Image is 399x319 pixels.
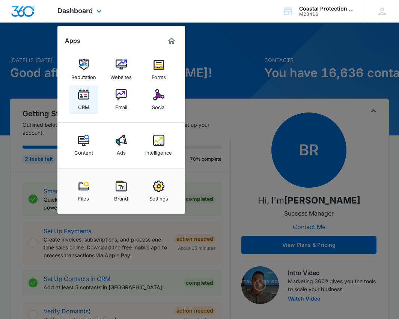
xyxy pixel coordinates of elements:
a: Reputation [69,55,98,84]
h2: Apps [65,37,80,44]
div: Ads [117,146,126,156]
div: Forms [152,70,166,80]
div: Intelligence [145,146,172,156]
div: Reputation [71,70,96,80]
a: Ads [107,131,136,159]
a: CRM [69,85,98,114]
a: Settings [145,177,173,205]
div: account name [299,6,354,12]
div: Social [152,100,166,110]
span: Dashboard [57,7,93,15]
div: Brand [114,192,128,202]
a: Intelligence [145,131,173,159]
a: Files [69,177,98,205]
div: account id [299,12,354,17]
div: Email [115,100,127,110]
a: Websites [107,55,136,84]
a: Social [145,85,173,114]
a: Brand [107,177,136,205]
div: CRM [78,100,89,110]
div: Settings [149,192,168,202]
a: Email [107,85,136,114]
a: Content [69,131,98,159]
div: Websites [110,70,132,80]
div: Content [74,146,93,156]
a: Forms [145,55,173,84]
a: Marketing 360® Dashboard [166,35,178,47]
div: Files [78,192,89,202]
